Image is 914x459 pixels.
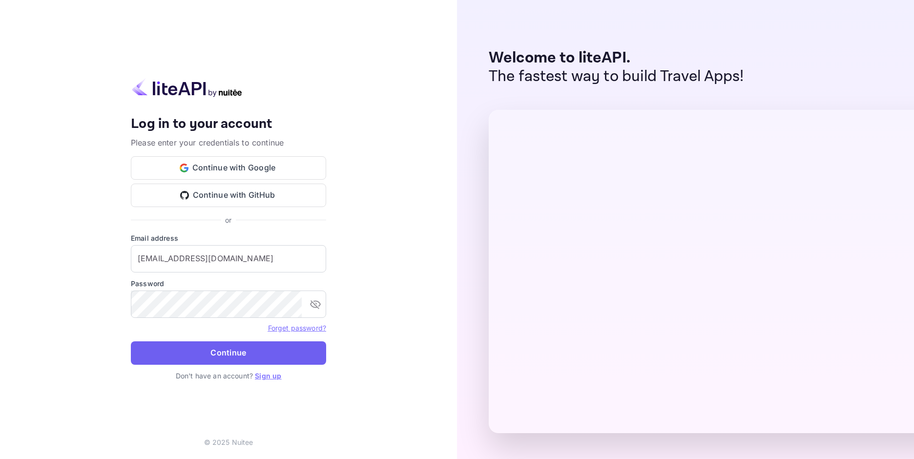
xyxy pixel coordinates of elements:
p: Don't have an account? [131,371,326,381]
label: Password [131,278,326,289]
p: The fastest way to build Travel Apps! [489,67,744,86]
h4: Log in to your account [131,116,326,133]
button: Continue with Google [131,156,326,180]
p: Welcome to liteAPI. [489,49,744,67]
p: or [225,215,231,225]
a: Sign up [255,372,281,380]
img: liteapi [131,78,243,97]
button: Continue with GitHub [131,184,326,207]
input: Enter your email address [131,245,326,272]
button: Continue [131,341,326,365]
a: Forget password? [268,324,326,332]
button: toggle password visibility [306,294,325,314]
p: © 2025 Nuitee [204,437,253,447]
label: Email address [131,233,326,243]
p: Please enter your credentials to continue [131,137,326,148]
a: Forget password? [268,323,326,333]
